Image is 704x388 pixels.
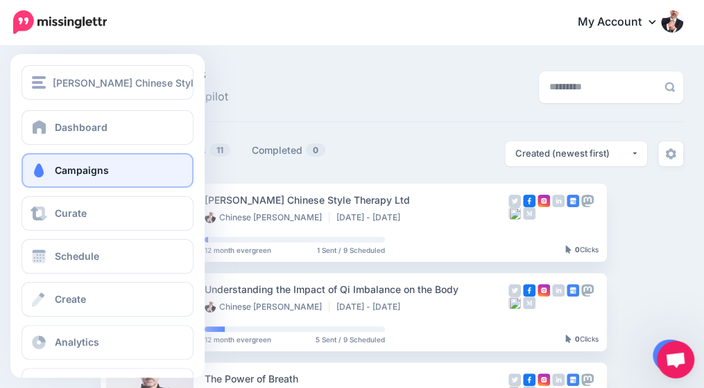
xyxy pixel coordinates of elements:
span: Campaigns [55,164,109,176]
a: Dashboard [22,110,194,145]
img: twitter-grey-square.png [508,195,521,207]
div: Created (newest first) [515,147,630,160]
span: 1 Sent / 9 Scheduled [317,247,385,254]
img: bluesky-grey-square.png [508,297,521,309]
img: Missinglettr [13,10,107,34]
a: Curate [22,196,194,231]
span: 5 Sent / 9 Scheduled [316,336,385,343]
img: menu.png [32,76,46,89]
li: [DATE] - [DATE] [336,301,407,312]
div: [PERSON_NAME] Chinese Style Therapy Ltd [205,192,508,208]
span: Schedule [55,250,99,262]
div: The Power of Breath [205,371,508,387]
img: pointer-grey-darker.png [565,245,572,254]
div: Understanding the Impact of Qi Imbalance on the Body [205,281,508,297]
a: Drafts11 [178,142,231,159]
img: bluesky-grey-square.png [508,207,521,220]
span: 0 [306,143,325,157]
button: [PERSON_NAME] Chinese Style Therapy [22,65,194,100]
img: mastodon-grey-square.png [581,284,594,297]
img: instagram-square.png [538,284,550,297]
img: pointer-grey-darker.png [565,335,572,343]
span: Create [55,293,86,305]
a: Create [22,282,194,317]
a: Analytics [22,325,194,360]
span: Dashboard [55,121,108,133]
img: google_business-square.png [567,373,579,386]
div: Clicks [565,246,599,254]
a: My Account [564,6,683,39]
button: Created (newest first) [505,141,647,166]
img: settings-grey.png [665,148,676,159]
img: search-grey-6.png [664,82,675,92]
span: Curate [55,207,87,219]
img: medium-grey-square.png [523,297,535,309]
a: Completed0 [252,142,326,159]
img: mastodon-grey-square.png [581,195,594,207]
a: Campaigns [22,153,194,188]
div: Clicks [565,335,599,344]
img: google_business-square.png [567,284,579,297]
li: Chinese [PERSON_NAME] [205,212,329,223]
div: Open chat [657,341,694,378]
span: [PERSON_NAME] Chinese Style Therapy [53,75,240,91]
img: facebook-square.png [523,195,535,207]
img: linkedin-grey-square.png [552,373,565,386]
img: instagram-square.png [538,373,550,386]
b: 0 [575,245,580,254]
li: Chinese [PERSON_NAME] [205,301,329,312]
img: facebook-square.png [523,284,535,297]
img: instagram-square.png [538,195,550,207]
li: [DATE] - [DATE] [336,212,407,223]
img: medium-grey-square.png [523,207,535,220]
img: twitter-grey-square.png [508,284,521,297]
img: linkedin-grey-square.png [552,195,565,207]
img: google_business-square.png [567,195,579,207]
img: linkedin-grey-square.png [552,284,565,297]
a: Schedule [22,239,194,274]
img: facebook-square.png [523,373,535,386]
img: twitter-grey-square.png [508,373,521,386]
span: 12 month evergreen [205,336,271,343]
span: Analytics [55,336,99,348]
span: 12 month evergreen [205,247,271,254]
img: mastodon-grey-square.png [581,373,594,386]
b: 0 [575,335,580,343]
span: 11 [209,143,230,157]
